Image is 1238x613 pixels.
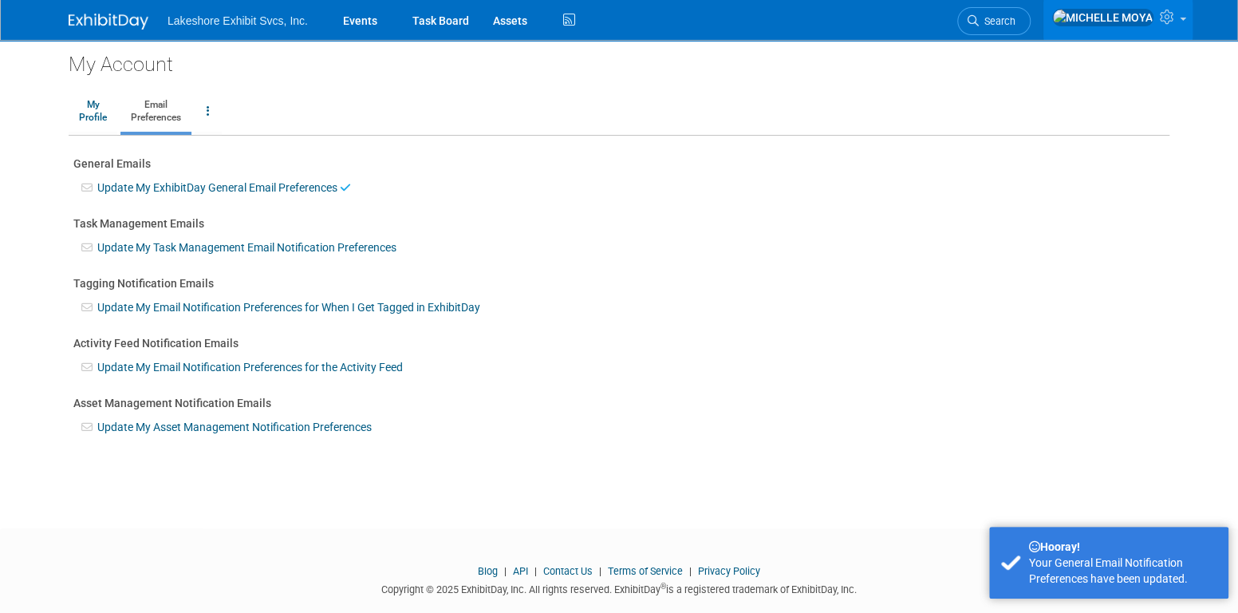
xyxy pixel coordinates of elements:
[97,421,372,433] a: Update My Asset Management Notification Preferences
[685,565,696,577] span: |
[69,40,1169,78] div: My Account
[478,565,498,577] a: Blog
[73,395,1165,411] div: Asset Management Notification Emails
[97,241,396,254] a: Update My Task Management Email Notification Preferences
[595,565,605,577] span: |
[73,275,1165,291] div: Tagging Notification Emails
[97,361,403,374] a: Update My Email Notification Preferences for the Activity Feed
[660,582,666,591] sup: ®
[608,565,683,577] a: Terms of Service
[979,15,1015,27] span: Search
[543,565,593,577] a: Contact Us
[168,14,308,27] span: Lakeshore Exhibit Svcs, Inc.
[73,156,1165,172] div: General Emails
[73,216,1165,231] div: Task Management Emails
[69,92,117,132] a: MyProfile
[957,7,1031,35] a: Search
[698,565,760,577] a: Privacy Policy
[97,181,337,194] a: Update My ExhibitDay General Email Preferences
[69,14,148,30] img: ExhibitDay
[120,92,191,132] a: EmailPreferences
[73,335,1165,351] div: Activity Feed Notification Emails
[500,565,511,577] span: |
[513,565,528,577] a: API
[1029,555,1216,587] div: Your General Email Notification Preferences have been updated.
[1052,9,1153,26] img: MICHELLE MOYA
[1029,539,1216,555] div: Hooray!
[97,301,480,314] a: Update My Email Notification Preferences for When I Get Tagged in ExhibitDay
[530,565,541,577] span: |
